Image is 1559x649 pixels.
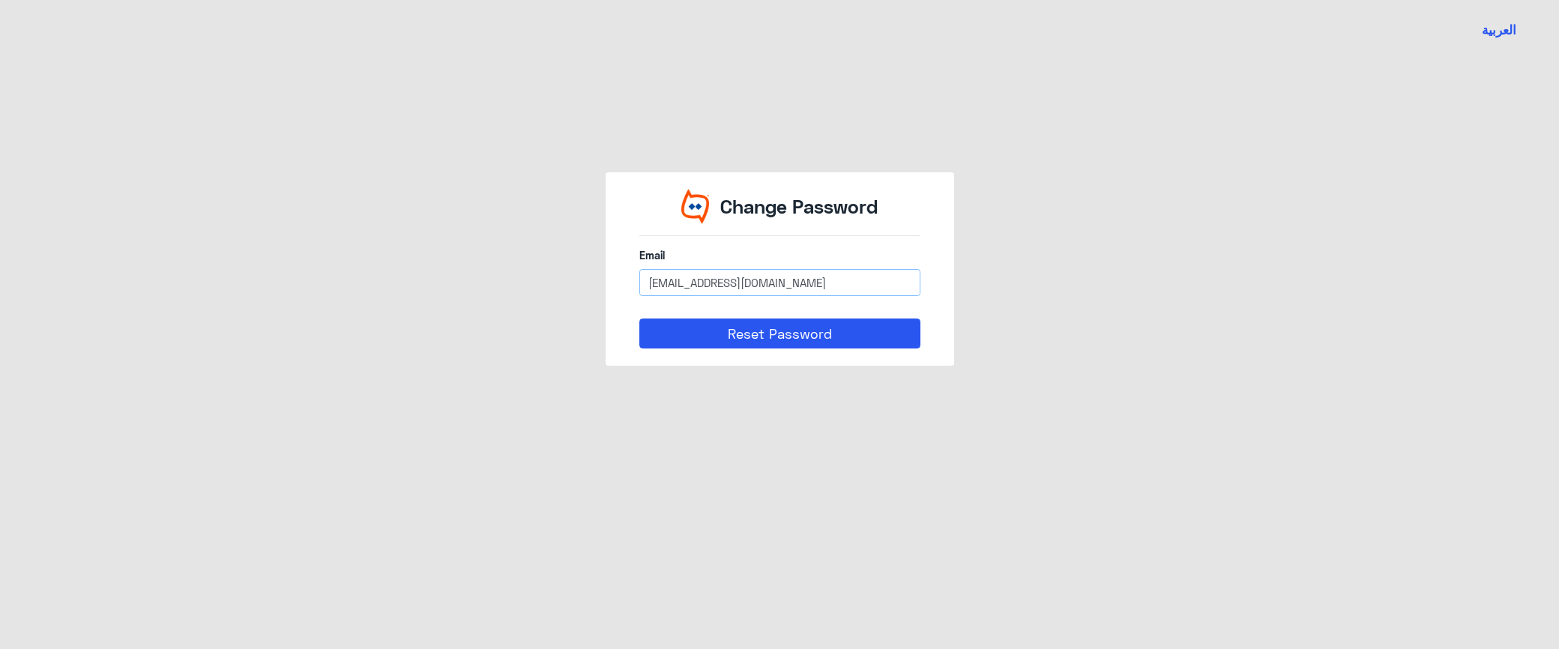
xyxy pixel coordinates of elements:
[639,319,920,348] button: Reset Password
[639,269,920,296] input: Enter your email here...
[681,189,710,224] img: Widebot Logo
[1482,21,1516,40] button: العربية
[720,193,878,221] p: Change Password
[1473,11,1525,49] a: Switch language
[639,247,920,263] label: Email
